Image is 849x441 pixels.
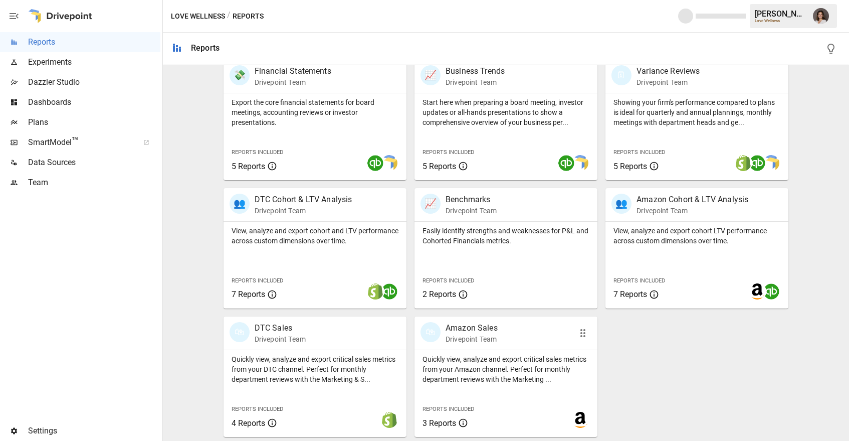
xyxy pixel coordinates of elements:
img: smart model [763,155,779,171]
span: Data Sources [28,157,160,169]
p: Benchmarks [446,194,497,206]
div: / [227,10,231,23]
span: ™ [72,135,79,148]
div: 👥 [611,194,631,214]
span: Settings [28,425,160,437]
img: quickbooks [763,283,779,300]
span: Reports Included [613,149,665,156]
img: smart model [572,155,588,171]
span: 5 Reports [422,162,456,171]
p: Drivepoint Team [636,77,700,87]
p: Amazon Cohort & LTV Analysis [636,194,748,206]
div: Love Wellness [755,19,807,23]
div: 📈 [420,65,441,85]
span: 4 Reports [232,418,265,428]
p: DTC Cohort & LTV Analysis [255,194,352,206]
img: quickbooks [367,155,383,171]
span: Reports Included [232,277,283,284]
span: Dazzler Studio [28,76,160,88]
p: Business Trends [446,65,505,77]
p: Drivepoint Team [255,334,306,344]
p: Variance Reviews [636,65,700,77]
p: DTC Sales [255,322,306,334]
p: Quickly view, analyze and export critical sales metrics from your Amazon channel. Perfect for mon... [422,354,589,384]
img: amazon [749,283,765,300]
span: 7 Reports [613,289,647,299]
img: smart model [381,155,397,171]
span: 3 Reports [422,418,456,428]
p: Drivepoint Team [636,206,748,216]
p: Drivepoint Team [255,77,331,87]
p: Drivepoint Team [446,77,505,87]
button: Love Wellness [171,10,225,23]
span: 5 Reports [232,162,265,171]
div: 📈 [420,194,441,214]
p: Easily identify strengths and weaknesses for P&L and Cohorted Financials metrics. [422,226,589,246]
span: Reports Included [232,406,283,412]
img: quickbooks [749,155,765,171]
span: 5 Reports [613,162,647,171]
span: SmartModel [28,136,132,149]
img: Franziska Ibscher [813,8,829,24]
div: 🗓 [611,65,631,85]
img: shopify [381,412,397,428]
span: Reports Included [613,277,665,284]
div: 👥 [230,194,250,214]
p: Drivepoint Team [446,206,497,216]
span: Reports Included [422,277,474,284]
div: [PERSON_NAME] [755,9,807,19]
img: quickbooks [558,155,574,171]
span: Reports Included [422,149,474,156]
span: 2 Reports [422,289,456,299]
span: Reports Included [232,149,283,156]
div: 🛍 [420,322,441,342]
p: Start here when preparing a board meeting, investor updates or all-hands presentations to show a ... [422,97,589,127]
div: 💸 [230,65,250,85]
p: Showing your firm's performance compared to plans is ideal for quarterly and annual plannings, mo... [613,97,780,127]
p: Drivepoint Team [446,334,498,344]
img: amazon [572,412,588,428]
p: View, analyze and export cohort LTV performance across custom dimensions over time. [613,226,780,246]
div: 🛍 [230,322,250,342]
p: Financial Statements [255,65,331,77]
span: Reports Included [422,406,474,412]
img: shopify [367,283,383,300]
span: Dashboards [28,96,160,108]
button: Franziska Ibscher [807,2,835,30]
span: 7 Reports [232,289,265,299]
p: Amazon Sales [446,322,498,334]
span: Reports [28,36,160,48]
p: Drivepoint Team [255,206,352,216]
div: Reports [191,43,220,53]
span: Team [28,177,160,189]
p: View, analyze and export cohort and LTV performance across custom dimensions over time. [232,226,398,246]
span: Experiments [28,56,160,68]
p: Quickly view, analyze and export critical sales metrics from your DTC channel. Perfect for monthl... [232,354,398,384]
img: shopify [735,155,751,171]
img: quickbooks [381,283,397,300]
p: Export the core financial statements for board meetings, accounting reviews or investor presentat... [232,97,398,127]
span: Plans [28,116,160,128]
